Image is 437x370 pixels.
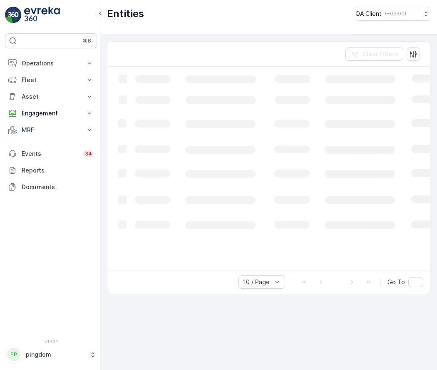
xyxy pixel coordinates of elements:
[22,59,80,67] p: Operations
[387,278,405,286] span: Go To
[5,339,97,344] span: v 1.51.1
[355,7,430,21] button: QA Client(+03:00)
[5,88,97,105] button: Asset
[22,126,80,134] p: MRF
[24,7,60,23] img: logo_light-DOdMpM7g.png
[22,109,80,117] p: Engagement
[85,150,92,157] p: 34
[107,7,144,20] p: Entities
[22,183,94,191] p: Documents
[5,55,97,72] button: Operations
[5,346,97,363] button: PPpingdom
[22,166,94,175] p: Reports
[26,350,85,359] p: pingdom
[5,179,97,195] a: Documents
[355,10,382,18] p: QA Client
[5,145,97,162] a: Events34
[5,105,97,122] button: Engagement
[83,37,91,44] p: ⌘B
[385,10,406,17] p: ( +03:00 )
[5,72,97,88] button: Fleet
[5,122,97,138] button: MRF
[362,50,398,58] p: Clear Filters
[5,162,97,179] a: Reports
[5,7,22,23] img: logo
[345,47,403,61] button: Clear Filters
[22,150,78,158] p: Events
[22,92,80,101] p: Asset
[22,76,80,84] p: Fleet
[7,348,20,361] div: PP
